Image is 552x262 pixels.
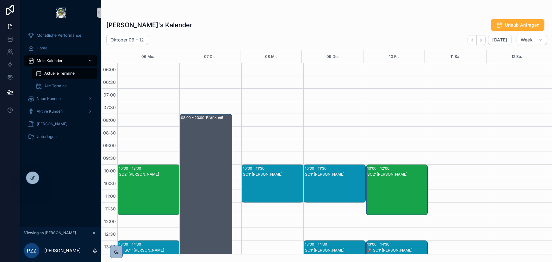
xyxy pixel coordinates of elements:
[326,50,339,63] button: 09 Do.
[24,230,76,235] span: Viewing as [PERSON_NAME]
[206,115,232,120] div: Krankheit
[37,134,57,139] span: Unterlagen
[24,42,97,54] a: Home
[242,165,303,202] div: 10:00 – 11:30SC1: [PERSON_NAME]
[477,35,486,45] button: Next
[102,92,117,97] span: 07:00
[491,19,544,31] button: Urlaub Anfragen
[102,117,117,123] span: 08:00
[141,50,154,63] button: 06 Mo.
[119,241,143,247] div: 13:00 – 14:30
[37,46,47,51] span: Home
[367,172,427,177] div: SC2: [PERSON_NAME]
[305,241,329,247] div: 13:00 – 14:30
[366,165,427,215] div: 10:00 – 12:00SC2: [PERSON_NAME]
[103,206,117,211] span: 11:30
[512,50,522,63] button: 12 So.
[389,50,399,63] button: 10 Fr.
[102,219,117,224] span: 12:00
[305,172,365,177] div: SC1: [PERSON_NAME]
[102,143,117,148] span: 09:00
[24,106,97,117] a: Aktive Kunden
[505,22,539,28] span: Urlaub Anfragen
[450,50,461,63] button: 11 Sa.
[304,165,365,202] div: 10:00 – 11:30SC1: [PERSON_NAME]
[521,37,533,43] span: Week
[24,55,97,66] a: Mein Kalender
[517,35,547,45] button: Week
[37,96,61,101] span: Neue Kunden
[44,71,75,76] span: Aktuelle Termine
[37,122,67,127] span: [PERSON_NAME]
[24,93,97,104] a: Neue Kunden
[204,50,215,63] button: 07 Di.
[32,80,97,92] a: Alle Termine
[102,79,117,85] span: 06:30
[102,231,117,237] span: 12:30
[488,35,511,45] button: [DATE]
[24,131,97,142] a: Unterlagen
[37,33,81,38] span: Monatliche Performance
[243,172,303,177] div: SC1: [PERSON_NAME]
[468,35,477,45] button: Back
[102,168,117,173] span: 10:00
[37,58,63,63] span: Mein Kalender
[181,115,206,121] div: 08:00 – 20:00
[20,25,101,151] div: scrollable content
[37,109,63,114] span: Aktive Kunden
[56,8,66,18] img: App logo
[243,165,266,172] div: 10:00 – 11:30
[102,244,117,249] span: 13:00
[102,67,117,72] span: 06:00
[24,118,97,130] a: [PERSON_NAME]
[102,130,117,135] span: 08:30
[102,155,117,161] span: 09:30
[305,165,328,172] div: 10:00 – 11:30
[102,181,117,186] span: 10:30
[44,247,81,254] p: [PERSON_NAME]
[24,30,97,41] a: Monatliche Performance
[103,193,117,199] span: 11:00
[305,248,365,253] div: SC1: [PERSON_NAME]
[27,247,36,254] span: PZZ
[106,21,192,29] h1: [PERSON_NAME]'s Kalender
[44,84,67,89] span: Alle Termine
[102,105,117,110] span: 07:30
[119,165,143,172] div: 10:00 – 12:00
[119,172,179,177] div: SC2: [PERSON_NAME]
[119,248,179,253] div: ✅ SC1: [PERSON_NAME]
[32,68,97,79] a: Aktuelle Termine
[265,50,277,63] button: 08 Mi.
[367,165,391,172] div: 10:00 – 12:00
[110,37,144,43] h2: Oktober 06 – 12
[118,165,179,215] div: 10:00 – 12:00SC2: [PERSON_NAME]
[492,37,507,43] span: [DATE]
[367,248,427,253] div: 🚀 SC1: [PERSON_NAME]
[367,241,391,247] div: 13:00 – 14:30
